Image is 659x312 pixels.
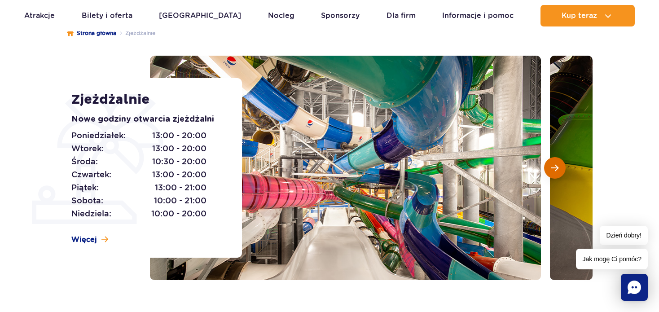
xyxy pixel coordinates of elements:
[442,5,514,26] a: Informacje i pomoc
[159,5,241,26] a: [GEOGRAPHIC_DATA]
[71,168,111,181] span: Czwartek:
[71,235,97,245] span: Więcej
[621,274,648,301] div: Chat
[152,129,206,142] span: 13:00 - 20:00
[154,194,206,207] span: 10:00 - 21:00
[387,5,416,26] a: Dla firm
[152,168,206,181] span: 13:00 - 20:00
[155,181,206,194] span: 13:00 - 21:00
[151,207,206,220] span: 10:00 - 20:00
[71,155,98,168] span: Środa:
[24,5,55,26] a: Atrakcje
[67,29,116,38] a: Strona główna
[71,92,222,108] h1: Zjeżdżalnie
[71,235,108,245] a: Więcej
[540,5,635,26] button: Kup teraz
[82,5,132,26] a: Bilety i oferta
[116,29,155,38] li: Zjeżdżalnie
[544,157,566,179] button: Następny slajd
[562,12,597,20] span: Kup teraz
[71,142,104,155] span: Wtorek:
[71,181,99,194] span: Piątek:
[71,113,222,126] p: Nowe godziny otwarcia zjeżdżalni
[71,129,126,142] span: Poniedziałek:
[152,155,206,168] span: 10:30 - 20:00
[71,194,103,207] span: Sobota:
[152,142,206,155] span: 13:00 - 20:00
[321,5,360,26] a: Sponsorzy
[576,249,648,269] span: Jak mogę Ci pomóc?
[268,5,294,26] a: Nocleg
[71,207,111,220] span: Niedziela:
[600,226,648,245] span: Dzień dobry!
